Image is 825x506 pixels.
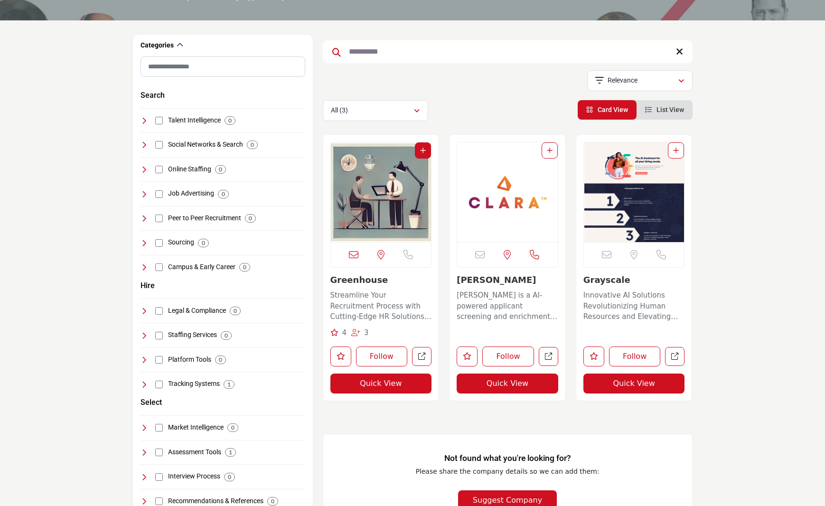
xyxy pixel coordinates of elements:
a: Innovative AI Solutions Revolutionizing Human Resources and Elevating Talent Management. Founded ... [583,288,685,322]
b: 0 [271,498,274,505]
div: Followers [351,328,369,338]
input: Select Campus & Early Career checkbox [155,263,163,271]
div: 0 Results For Interview Process [224,473,235,481]
div: 0 Results For Talent Intelligence [225,116,235,125]
a: Add To List [547,147,553,154]
a: Open greenhouse1 in new tab [412,347,431,366]
input: Select Platform Tools checkbox [155,356,163,364]
button: Quick View [330,374,432,394]
input: Select Tracking Systems checkbox [155,381,163,388]
button: Search [141,90,165,101]
h4: Job Advertising: Platforms and strategies for advertising job openings to attract a wide range of... [168,189,214,198]
h4: Campus & Early Career: Programs and platforms focusing on recruitment and career development for ... [168,262,235,272]
input: Select Market Intelligence checkbox [155,424,163,431]
input: Select Legal & Compliance checkbox [155,307,163,315]
h4: Online Staffing: Digital platforms specializing in the staffing of temporary, contract, and conti... [168,165,211,174]
button: Follow [356,347,408,366]
a: Greenhouse [330,275,388,285]
img: CLARA [457,142,558,242]
a: Open Listing in new tab [584,142,684,242]
h4: Legal & Compliance: Resources and services ensuring recruitment practices comply with legal and r... [168,306,226,316]
div: 0 Results For Staffing Services [221,331,232,340]
button: Hire [141,280,155,291]
button: All (3) [323,100,428,121]
b: 1 [229,449,232,456]
div: 1 Results For Tracking Systems [224,380,234,389]
b: 0 [228,117,232,124]
b: 0 [249,215,252,222]
h4: Sourcing: Strategies and tools for identifying and engaging potential candidates for specific job... [168,238,194,247]
span: 3 [364,328,369,337]
div: 0 Results For Recommendations & References [267,497,278,506]
a: Open Listing in new tab [331,142,431,242]
a: Open clara in new tab [539,347,558,366]
div: 0 Results For Social Networks & Search [247,141,258,149]
h3: CLARA [457,275,558,285]
button: Select [141,397,162,408]
button: Quick View [583,374,685,394]
i: Recommendations [330,329,338,336]
input: Select Talent Intelligence checkbox [155,117,163,124]
b: 0 [219,356,222,363]
img: Grayscale [584,142,684,242]
div: 0 Results For Legal & Compliance [230,307,241,315]
input: Select Job Advertising checkbox [155,190,163,198]
input: Select Assessment Tools checkbox [155,449,163,456]
div: 1 Results For Assessment Tools [225,448,236,457]
input: Select Online Staffing checkbox [155,166,163,173]
b: 0 [202,240,205,246]
h4: Assessment Tools: Tools and platforms for evaluating candidate skills, competencies, and fit for ... [168,448,221,457]
p: [PERSON_NAME] is a AI-powered applicant screening and enrichment tool that helps recruiters save ... [457,290,558,322]
input: Select Social Networks & Search checkbox [155,141,163,149]
h3: Greenhouse [330,275,432,285]
h4: Peer to Peer Recruitment: Recruitment methods leveraging existing employees' networks and relatio... [168,214,241,223]
a: View Card [586,106,628,113]
b: 0 [234,308,237,314]
b: 0 [222,191,225,197]
span: Suggest Company [473,496,542,505]
a: Streamline Your Recruitment Process with Cutting-Edge HR Solutions This company is a leader in th... [330,288,432,322]
button: Like listing [457,347,478,366]
div: 0 Results For Online Staffing [215,165,226,174]
h3: Grayscale [583,275,685,285]
p: Innovative AI Solutions Revolutionizing Human Resources and Elevating Talent Management. Founded ... [583,290,685,322]
h4: Interview Process: Tools and processes focused on optimizing and streamlining the interview and c... [168,472,220,481]
b: 0 [231,424,234,431]
li: List View [637,100,693,120]
span: List View [656,106,684,113]
h3: Not found what you're looking for? [342,453,673,463]
b: 0 [228,474,231,480]
b: 0 [243,264,246,271]
h4: Platform Tools: Software and tools designed to enhance operational efficiency and collaboration i... [168,355,211,365]
input: Select Sourcing checkbox [155,239,163,247]
span: Please share the company details so we can add them: [415,468,599,475]
p: Relevance [608,76,637,85]
a: [PERSON_NAME] [457,275,536,285]
h4: Tracking Systems: Systems for tracking and managing candidate applications, interviews, and onboa... [168,379,220,389]
button: Quick View [457,374,558,394]
b: 0 [219,166,222,173]
span: 4 [342,328,347,337]
b: 1 [227,381,231,388]
li: Card View [578,100,637,120]
button: Like listing [330,347,351,366]
input: Select Peer to Peer Recruitment checkbox [155,215,163,222]
div: 0 Results For Platform Tools [215,356,226,364]
a: [PERSON_NAME] is a AI-powered applicant screening and enrichment tool that helps recruiters save ... [457,288,558,322]
h2: Categories [141,41,174,50]
p: All (3) [331,106,348,115]
a: Open grayscale in new tab [665,347,684,366]
b: 0 [225,332,228,339]
input: Select Staffing Services checkbox [155,332,163,339]
div: 0 Results For Job Advertising [218,190,229,198]
input: Select Recommendations & References checkbox [155,497,163,505]
span: Card View [598,106,628,113]
button: Relevance [587,70,693,91]
button: Follow [482,347,534,366]
button: Like listing [583,347,604,366]
input: Select Interview Process checkbox [155,473,163,481]
a: Grayscale [583,275,630,285]
input: Search Category [141,56,305,77]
